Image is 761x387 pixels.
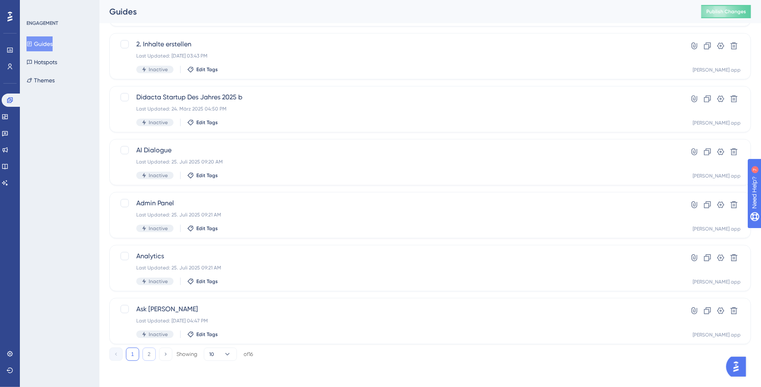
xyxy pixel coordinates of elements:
[196,331,218,338] span: Edit Tags
[136,145,658,155] span: AI Dialogue
[187,119,218,126] button: Edit Tags
[109,6,681,17] div: Guides
[187,225,218,232] button: Edit Tags
[196,66,218,73] span: Edit Tags
[27,36,53,51] button: Guides
[136,53,658,59] div: Last Updated: [DATE] 03:43 PM
[136,198,658,208] span: Admin Panel
[204,348,237,361] button: 10
[136,106,658,112] div: Last Updated: 24. März 2025 04:50 PM
[693,67,741,73] div: [PERSON_NAME] app
[693,279,741,285] div: [PERSON_NAME] app
[196,278,218,285] span: Edit Tags
[149,172,168,179] span: Inactive
[136,39,658,49] span: 2. Inhalte erstellen
[176,351,197,358] div: Showing
[701,5,751,18] button: Publish Changes
[149,278,168,285] span: Inactive
[196,119,218,126] span: Edit Tags
[187,278,218,285] button: Edit Tags
[693,332,741,338] div: [PERSON_NAME] app
[149,331,168,338] span: Inactive
[187,172,218,179] button: Edit Tags
[19,2,52,12] span: Need Help?
[27,55,57,70] button: Hotspots
[693,120,741,126] div: [PERSON_NAME] app
[136,264,658,271] div: Last Updated: 25. Juli 2025 09:21 AM
[136,317,658,324] div: Last Updated: [DATE] 04:47 PM
[58,4,60,11] div: 7
[196,225,218,232] span: Edit Tags
[693,226,741,232] div: [PERSON_NAME] app
[706,8,746,15] span: Publish Changes
[149,66,168,73] span: Inactive
[149,225,168,232] span: Inactive
[136,212,658,218] div: Last Updated: 25. Juli 2025 09:21 AM
[726,354,751,379] iframe: UserGuiding AI Assistant Launcher
[187,331,218,338] button: Edit Tags
[27,73,55,88] button: Themes
[143,348,156,361] button: 2
[126,348,139,361] button: 1
[27,20,58,26] div: ENGAGEMENT
[209,351,214,358] span: 10
[187,66,218,73] button: Edit Tags
[136,251,658,261] span: Analytics
[149,119,168,126] span: Inactive
[136,304,658,314] span: Ask [PERSON_NAME]
[136,159,658,165] div: Last Updated: 25. Juli 2025 09:20 AM
[196,172,218,179] span: Edit Tags
[693,173,741,179] div: [PERSON_NAME] app
[136,92,658,102] span: Didacta Startup Des Jahres 2025 b
[244,351,253,358] div: of 16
